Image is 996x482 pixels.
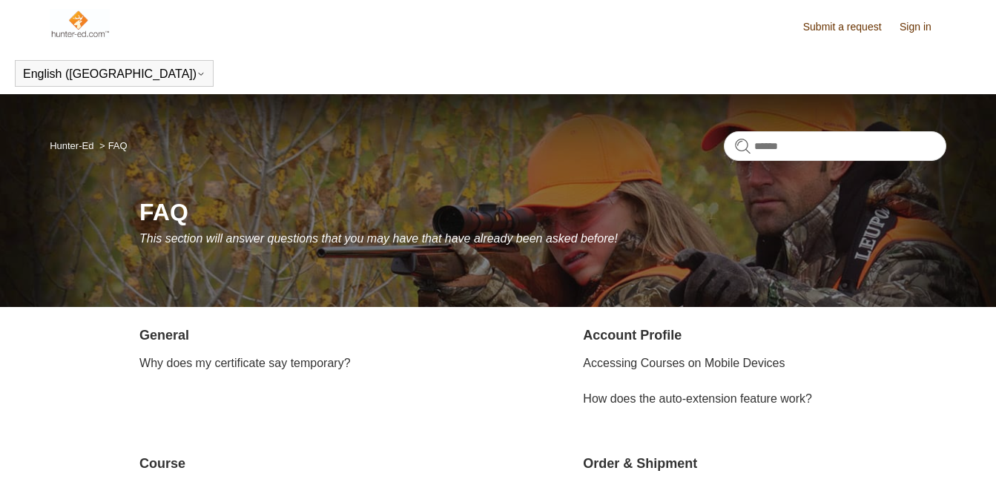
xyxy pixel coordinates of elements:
li: Hunter-Ed [50,140,96,151]
a: General [139,328,189,343]
p: This section will answer questions that you may have that have already been asked before! [139,230,946,248]
a: Account Profile [583,328,682,343]
input: Search [724,131,946,161]
a: Sign in [900,19,946,35]
a: Submit a request [803,19,897,35]
a: Order & Shipment [583,456,697,471]
a: How does the auto-extension feature work? [583,392,812,405]
li: FAQ [96,140,128,151]
h1: FAQ [139,194,946,230]
a: Why does my certificate say temporary? [139,357,351,369]
img: Hunter-Ed Help Center home page [50,9,110,39]
a: Course [139,456,185,471]
button: English ([GEOGRAPHIC_DATA]) [23,67,205,81]
a: Accessing Courses on Mobile Devices [583,357,785,369]
a: Hunter-Ed [50,140,93,151]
